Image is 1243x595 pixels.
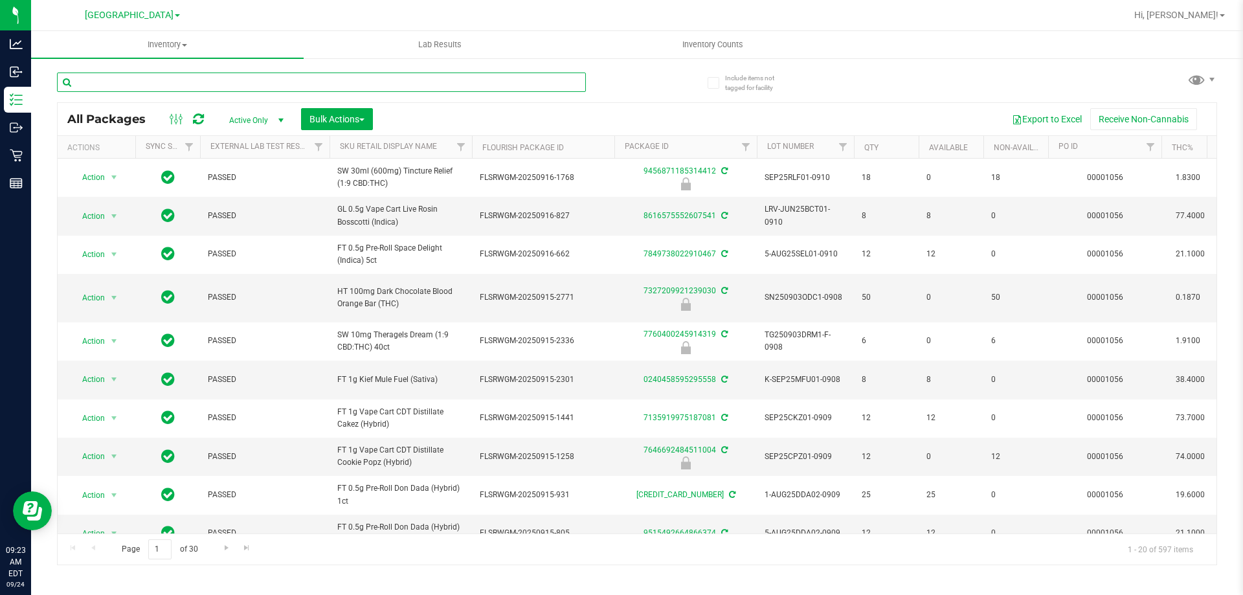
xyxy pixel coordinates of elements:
[644,330,716,339] a: 7760400245914319
[644,286,716,295] a: 7327209921239030
[862,210,911,222] span: 8
[337,165,464,190] span: SW 30ml (600mg) Tincture Relief (1:9 CBD:THC)
[765,329,846,354] span: TG250903DRM1-F-0908
[765,412,846,424] span: SEP25CKZ01-0909
[926,291,976,304] span: 0
[304,31,576,58] a: Lab Results
[1169,331,1207,350] span: 1.9100
[208,451,322,463] span: PASSED
[480,248,607,260] span: FLSRWGM-20250916-662
[161,524,175,542] span: In Sync
[111,539,208,559] span: Page of 30
[161,245,175,263] span: In Sync
[991,335,1040,347] span: 6
[106,207,122,225] span: select
[106,409,122,427] span: select
[10,149,23,162] inline-svg: Retail
[1169,447,1211,466] span: 74.0000
[1169,168,1207,187] span: 1.8300
[106,245,122,264] span: select
[862,248,911,260] span: 12
[480,412,607,424] span: FLSRWGM-20250915-1441
[1087,211,1123,220] a: 00001056
[71,207,106,225] span: Action
[991,489,1040,501] span: 0
[13,491,52,530] iframe: Resource center
[480,374,607,386] span: FLSRWGM-20250915-2301
[862,335,911,347] span: 6
[337,203,464,228] span: GL 0.5g Vape Cart Live Rosin Bosscotti (Indica)
[612,341,759,354] div: Launch Hold
[765,489,846,501] span: 1-AUG25DDA02-0909
[85,10,174,21] span: [GEOGRAPHIC_DATA]
[862,374,911,386] span: 8
[238,539,256,557] a: Go to the last page
[106,332,122,350] span: select
[929,143,968,152] a: Available
[337,406,464,431] span: FT 1g Vape Cart CDT Distillate Cakez (Hybrid)
[1087,413,1123,422] a: 00001056
[644,166,716,175] a: 9456871185314412
[612,177,759,190] div: Launch Hold
[862,291,911,304] span: 50
[994,143,1051,152] a: Non-Available
[1087,452,1123,461] a: 00001056
[644,445,716,455] a: 7646692484511004
[1169,524,1211,543] span: 21.1000
[337,482,464,507] span: FT 0.5g Pre-Roll Don Dada (Hybrid) 1ct
[10,93,23,106] inline-svg: Inventory
[309,114,364,124] span: Bulk Actions
[1169,409,1211,427] span: 73.7000
[735,136,757,158] a: Filter
[146,142,196,151] a: Sync Status
[71,168,106,186] span: Action
[725,73,790,93] span: Include items not tagged for facility
[1169,245,1211,264] span: 21.1000
[1090,108,1197,130] button: Receive Non-Cannabis
[71,409,106,427] span: Action
[665,39,761,51] span: Inventory Counts
[67,112,159,126] span: All Packages
[719,211,728,220] span: Sync from Compliance System
[337,329,464,354] span: SW 10mg Theragels Dream (1:9 CBD:THC) 40ct
[71,524,106,543] span: Action
[926,412,976,424] span: 12
[1087,490,1123,499] a: 00001056
[71,332,106,350] span: Action
[482,143,564,152] a: Flourish Package ID
[1169,486,1211,504] span: 19.6000
[1169,288,1207,307] span: 0.1870
[833,136,854,158] a: Filter
[765,374,846,386] span: K-SEP25MFU01-0908
[1087,336,1123,345] a: 00001056
[161,331,175,350] span: In Sync
[719,375,728,384] span: Sync from Compliance System
[765,451,846,463] span: SEP25CPZ01-0909
[71,447,106,466] span: Action
[991,172,1040,184] span: 18
[208,374,322,386] span: PASSED
[644,413,716,422] a: 7135919975187081
[337,286,464,310] span: HT 100mg Dark Chocolate Blood Orange Bar (THC)
[161,168,175,186] span: In Sync
[1172,143,1193,152] a: THC%
[862,451,911,463] span: 12
[926,374,976,386] span: 8
[161,370,175,388] span: In Sync
[337,242,464,267] span: FT 0.5g Pre-Roll Space Delight (Indica) 5ct
[161,207,175,225] span: In Sync
[862,527,911,539] span: 12
[719,445,728,455] span: Sync from Compliance System
[612,456,759,469] div: Launch Hold
[451,136,472,158] a: Filter
[480,527,607,539] span: FLSRWGM-20250915-805
[148,539,172,559] input: 1
[1087,293,1123,302] a: 00001056
[208,335,322,347] span: PASSED
[765,172,846,184] span: SEP25RLF01-0910
[1169,370,1211,389] span: 38.4000
[644,375,716,384] a: 0240458595295558
[337,444,464,469] span: FT 1g Vape Cart CDT Distillate Cookie Popz (Hybrid)
[217,539,236,557] a: Go to the next page
[337,374,464,386] span: FT 1g Kief Mule Fuel (Sativa)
